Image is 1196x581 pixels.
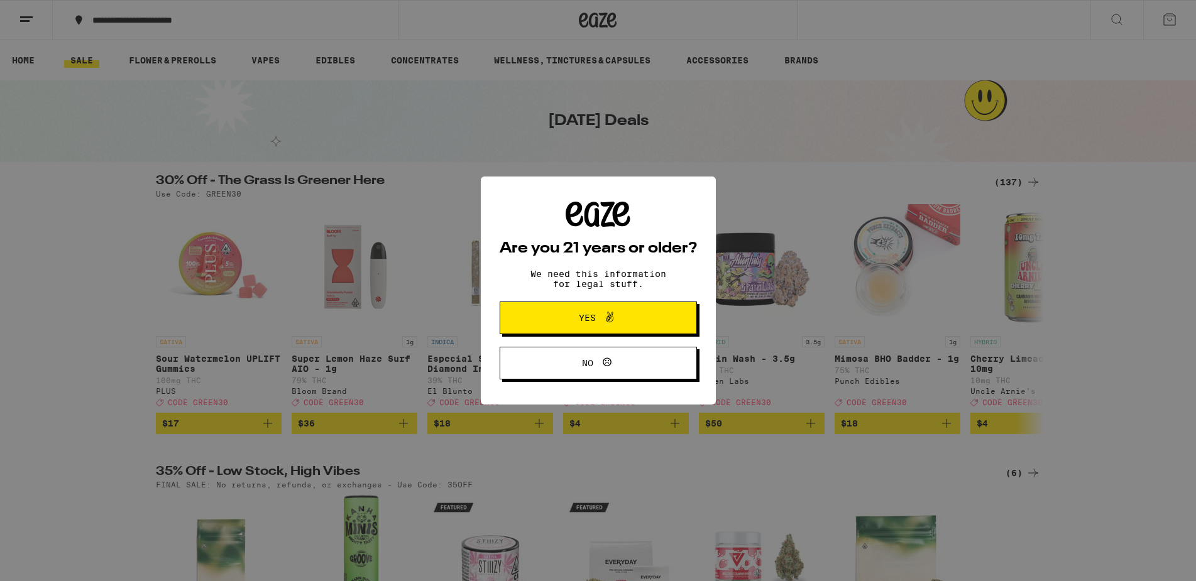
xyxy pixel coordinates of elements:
h2: Are you 21 years or older? [500,241,697,256]
span: No [582,359,593,367]
p: We need this information for legal stuff. [520,269,677,289]
span: Yes [579,313,596,322]
button: No [500,347,697,379]
button: Yes [500,301,697,334]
